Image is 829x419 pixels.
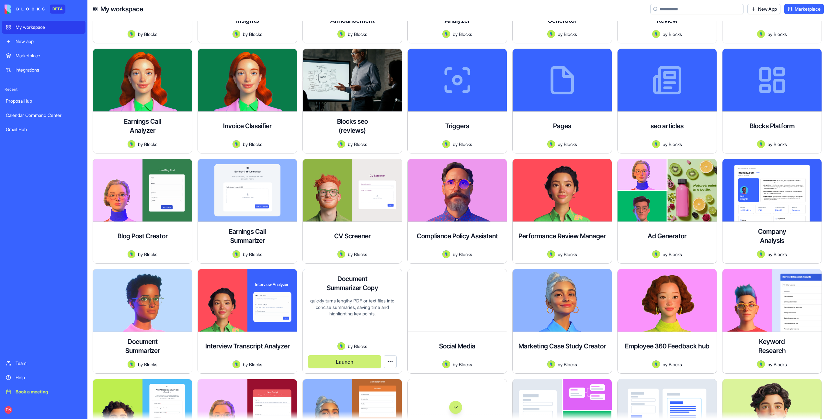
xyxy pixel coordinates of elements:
img: Avatar [233,250,240,258]
span: by [767,141,772,148]
a: BETA [5,5,65,14]
a: Gmail Hub [2,123,85,136]
img: Avatar [442,140,450,148]
img: Avatar [652,30,660,38]
div: ProposalHub [6,98,82,104]
h4: Employee 360 Feedback hub [625,342,710,351]
h4: Triggers [445,121,469,130]
span: by [243,31,248,38]
img: Avatar [128,360,135,368]
h4: Earnings Call Analyzer [117,117,168,135]
img: Avatar [652,360,660,368]
a: Blog Post CreatorAvatarbyBlocks [93,159,192,264]
span: by [138,31,143,38]
div: Marketplace [16,52,82,59]
h4: Company Analysis [746,227,798,245]
span: by [138,251,143,258]
span: Blocks [774,361,787,368]
a: Invoice ClassifierAvatarbyBlocks [198,49,297,153]
img: Avatar [337,30,345,38]
img: Avatar [547,250,555,258]
h4: CV Screener [334,232,371,241]
span: Blocks [669,361,682,368]
a: Book a meeting [2,385,85,398]
span: Blocks [249,141,262,148]
span: by [453,141,458,148]
span: Blocks [144,31,157,38]
h4: Earnings Call Summarizer [221,227,273,245]
img: Avatar [128,30,135,38]
span: by [138,141,143,148]
span: by [767,251,772,258]
span: by [558,361,562,368]
a: Team [2,357,85,370]
a: Compliance Policy AssistantAvatarbyBlocks [407,159,507,264]
span: Blocks [669,251,682,258]
a: My workspace [2,21,85,34]
img: Avatar [442,360,450,368]
div: quickly turns lengthy PDF or text files into concise summaries, saving time and highlighting key ... [308,298,397,342]
img: Avatar [337,250,345,258]
img: Avatar [652,140,660,148]
h4: Blocks seo (reviews) [326,117,378,135]
div: Calendar Command Center [6,112,82,119]
span: DN [5,406,12,414]
span: by [663,361,667,368]
h4: Ad Generator [648,232,687,241]
h4: Document Summarizer [117,337,168,355]
img: Avatar [233,30,240,38]
span: Blocks [774,31,787,38]
img: Avatar [128,250,135,258]
span: by [243,141,248,148]
h4: Performance Review Manager [518,232,606,241]
h4: Keyword Research [746,337,798,355]
button: Scroll to bottom [449,401,462,414]
span: Blocks [564,31,577,38]
a: Marketplace [784,4,824,14]
a: Integrations [2,63,85,76]
span: Blocks [564,251,577,258]
h4: seo articles [651,121,684,130]
img: Avatar [128,140,135,148]
img: Avatar [233,360,240,368]
span: Blocks [249,361,262,368]
div: Book a meeting [16,389,82,395]
h4: Invoice Classifier [223,121,272,130]
a: Blocks PlatformAvatarbyBlocks [722,49,822,153]
span: by [558,251,562,258]
h4: Blog Post Creator [118,232,168,241]
img: Avatar [757,140,765,148]
span: Blocks [354,251,367,258]
span: by [138,361,143,368]
div: Team [16,360,82,367]
img: Avatar [337,342,345,350]
a: Interview Transcript AnalyzerAvatarbyBlocks [198,269,297,374]
span: by [663,251,667,258]
a: seo articlesAvatarbyBlocks [617,49,717,153]
span: by [558,141,562,148]
h4: Pages [553,121,571,130]
a: Employee 360 Feedback hubAvatarbyBlocks [617,269,717,374]
a: PagesAvatarbyBlocks [512,49,612,153]
img: Avatar [337,140,345,148]
span: Blocks [669,141,682,148]
img: Avatar [547,30,555,38]
span: Blocks [354,343,367,350]
div: New app [16,38,82,45]
h4: Document Summarizer Copy [326,274,378,292]
img: Avatar [757,250,765,258]
a: Calendar Command Center [2,109,85,122]
a: ProposalHub [2,95,85,108]
a: Document Summarizer Copyquickly turns lengthy PDF or text files into concise summaries, saving ti... [302,269,402,374]
a: CV ScreenerAvatarbyBlocks [302,159,402,264]
span: Blocks [459,251,472,258]
span: by [243,361,248,368]
a: TriggersAvatarbyBlocks [407,49,507,153]
span: Blocks [144,141,157,148]
button: Launch [308,355,381,368]
span: Blocks [459,31,472,38]
img: Avatar [233,140,240,148]
span: Blocks [354,141,367,148]
span: by [453,31,458,38]
span: by [243,251,248,258]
